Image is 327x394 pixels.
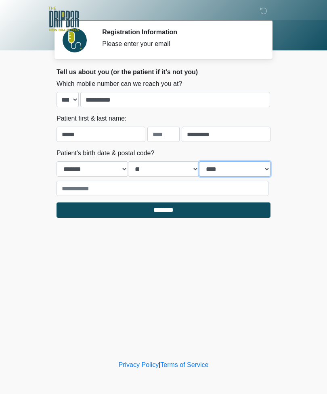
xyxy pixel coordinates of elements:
label: Patient first & last name: [57,114,126,123]
a: Privacy Policy [119,361,159,368]
label: Patient's birth date & postal code? [57,148,154,158]
img: Agent Avatar [63,28,87,52]
h2: Tell us about you (or the patient if it's not you) [57,68,270,76]
a: Terms of Service [160,361,208,368]
div: Please enter your email [102,39,258,49]
img: The DRIPBaR - New Braunfels Logo [48,6,79,32]
a: | [159,361,160,368]
label: Which mobile number can we reach you at? [57,79,182,89]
